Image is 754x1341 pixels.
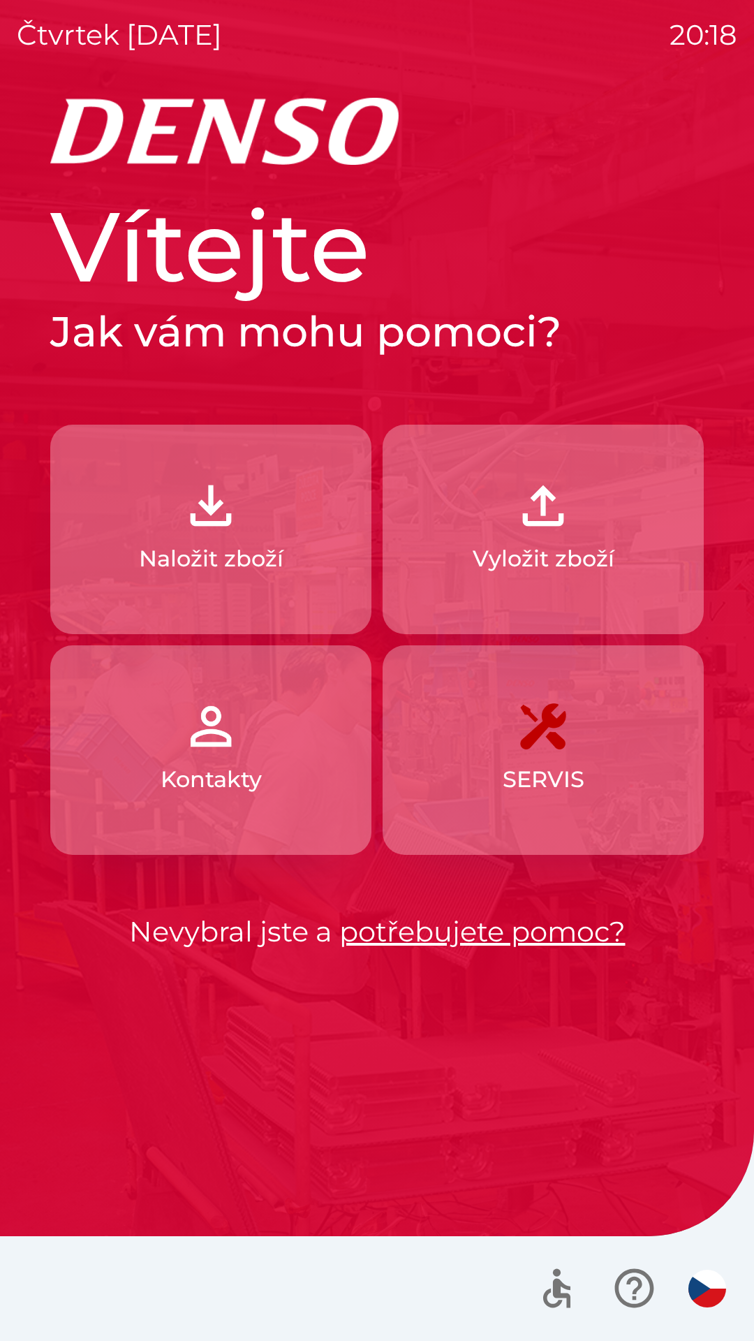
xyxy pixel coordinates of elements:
[180,475,242,536] img: 918cc13a-b407-47b8-8082-7d4a57a89498.png
[383,645,704,855] button: SERVIS
[17,14,222,56] p: čtvrtek [DATE]
[512,696,574,757] img: 7408382d-57dc-4d4c-ad5a-dca8f73b6e74.png
[688,1270,726,1307] img: cs flag
[50,645,371,855] button: Kontakty
[512,475,574,536] img: 2fb22d7f-6f53-46d3-a092-ee91fce06e5d.png
[339,914,626,948] a: potřebujete pomoc?
[180,696,242,757] img: 072f4d46-cdf8-44b2-b931-d189da1a2739.png
[670,14,737,56] p: 20:18
[161,763,262,796] p: Kontakty
[50,187,704,306] h1: Vítejte
[50,911,704,953] p: Nevybral jste a
[139,542,283,576] p: Naložit zboží
[383,425,704,634] button: Vyložit zboží
[473,542,614,576] p: Vyložit zboží
[50,306,704,358] h2: Jak vám mohu pomoci?
[50,98,704,165] img: Logo
[503,763,584,796] p: SERVIS
[50,425,371,634] button: Naložit zboží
